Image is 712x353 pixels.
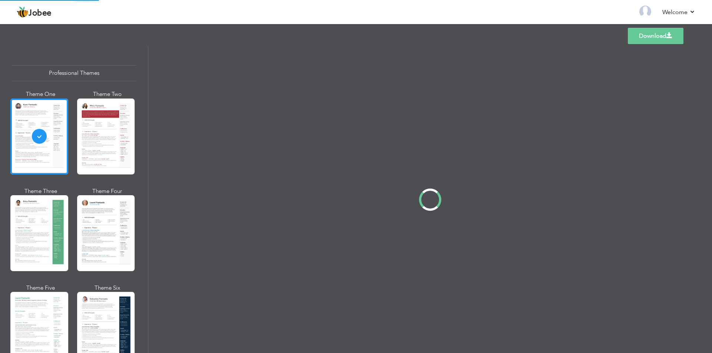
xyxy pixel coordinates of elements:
[662,8,695,17] a: Welcome
[29,9,52,17] span: Jobee
[17,6,52,18] a: Jobee
[639,6,651,17] img: Profile Img
[628,28,683,44] a: Download
[17,6,29,18] img: jobee.io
